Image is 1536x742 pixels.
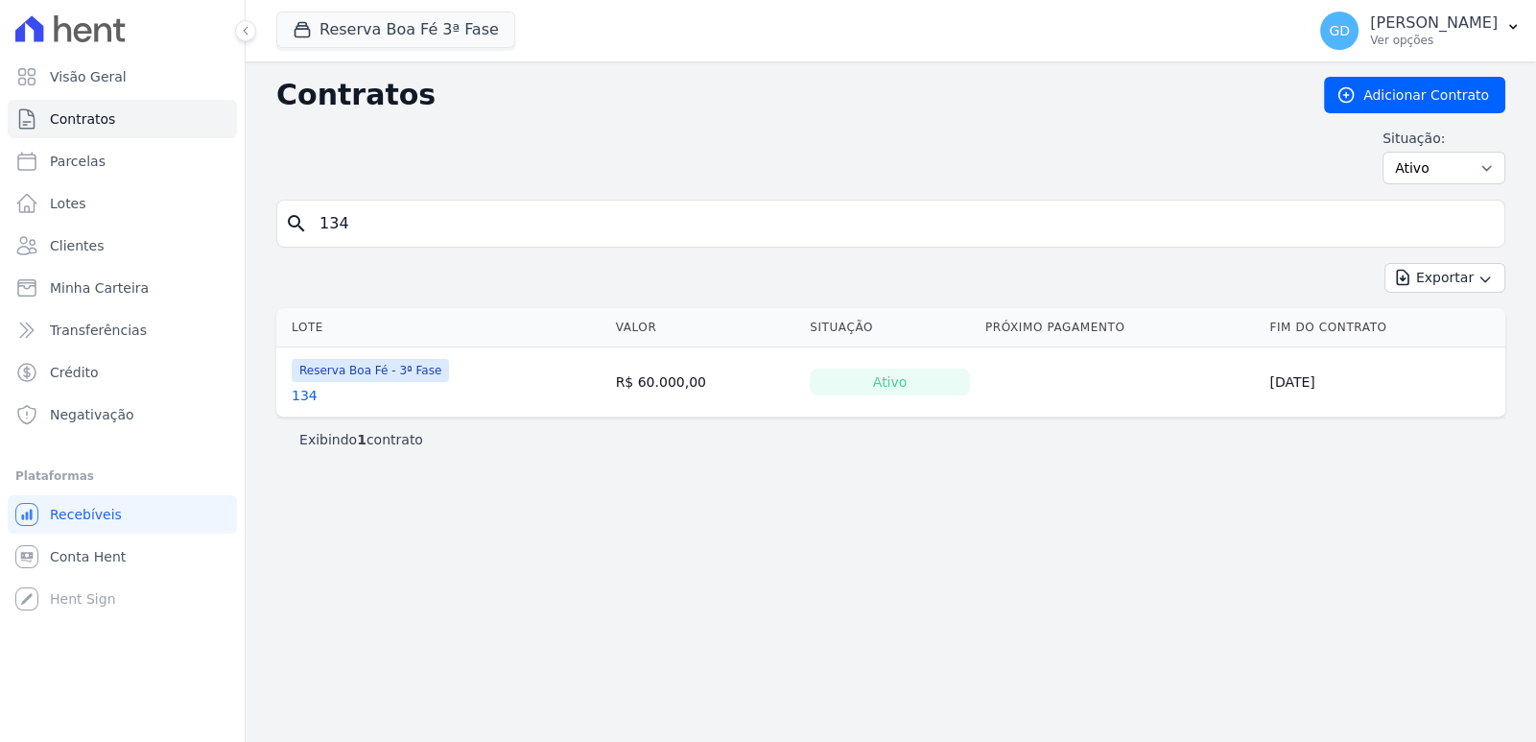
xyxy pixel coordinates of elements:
[8,227,237,265] a: Clientes
[8,58,237,96] a: Visão Geral
[276,78,1293,112] h2: Contratos
[285,212,308,235] i: search
[15,465,229,488] div: Plataformas
[8,395,237,434] a: Negativação
[1382,129,1505,148] label: Situação:
[810,369,970,395] div: Ativo
[50,109,115,129] span: Contratos
[50,363,99,382] span: Crédito
[8,311,237,349] a: Transferências
[1329,24,1350,37] span: GD
[608,308,803,347] th: Valor
[276,12,515,48] button: Reserva Boa Fé 3ª Fase
[50,278,149,298] span: Minha Carteira
[802,308,978,347] th: Situação
[8,269,237,307] a: Minha Carteira
[50,505,122,524] span: Recebíveis
[8,142,237,180] a: Parcelas
[8,184,237,223] a: Lotes
[1384,263,1505,293] button: Exportar
[1262,347,1505,418] td: [DATE]
[608,347,803,418] td: R$ 60.000,00
[357,432,366,447] b: 1
[50,547,126,566] span: Conta Hent
[8,353,237,392] a: Crédito
[308,204,1497,243] input: Buscar por nome do lote
[50,236,104,255] span: Clientes
[8,495,237,534] a: Recebíveis
[978,308,1262,347] th: Próximo Pagamento
[1324,77,1505,113] a: Adicionar Contrato
[1305,4,1536,58] button: GD [PERSON_NAME] Ver opções
[8,538,237,576] a: Conta Hent
[50,405,134,424] span: Negativação
[1370,13,1498,33] p: [PERSON_NAME]
[276,308,608,347] th: Lote
[292,359,449,382] span: Reserva Boa Fé - 3ª Fase
[50,67,127,86] span: Visão Geral
[50,194,86,213] span: Lotes
[1262,308,1505,347] th: Fim do Contrato
[292,386,318,405] a: 134
[50,321,147,340] span: Transferências
[50,152,106,171] span: Parcelas
[1370,33,1498,48] p: Ver opções
[299,430,423,449] p: Exibindo contrato
[8,100,237,138] a: Contratos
